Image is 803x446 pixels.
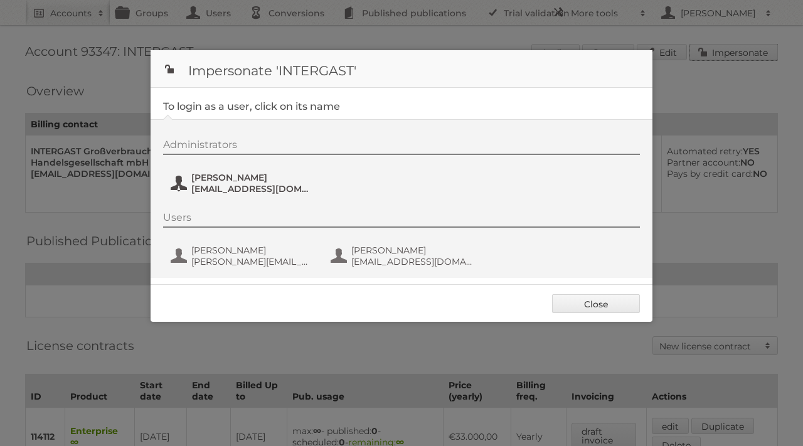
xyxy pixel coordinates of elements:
button: [PERSON_NAME] [EMAIL_ADDRESS][DOMAIN_NAME] [169,171,317,196]
div: Administrators [163,139,640,155]
button: [PERSON_NAME] [EMAIL_ADDRESS][DOMAIN_NAME] [329,243,477,268]
span: [PERSON_NAME] [351,245,473,256]
div: Users [163,211,640,228]
h1: Impersonate 'INTERGAST' [151,50,652,88]
span: [PERSON_NAME] [191,172,313,183]
span: [EMAIL_ADDRESS][DOMAIN_NAME] [351,256,473,267]
a: Close [552,294,640,313]
span: [PERSON_NAME][EMAIL_ADDRESS][PERSON_NAME][DOMAIN_NAME] [191,256,313,267]
button: [PERSON_NAME] [PERSON_NAME][EMAIL_ADDRESS][PERSON_NAME][DOMAIN_NAME] [169,243,317,268]
span: [EMAIL_ADDRESS][DOMAIN_NAME] [191,183,313,194]
legend: To login as a user, click on its name [163,100,340,112]
span: [PERSON_NAME] [191,245,313,256]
